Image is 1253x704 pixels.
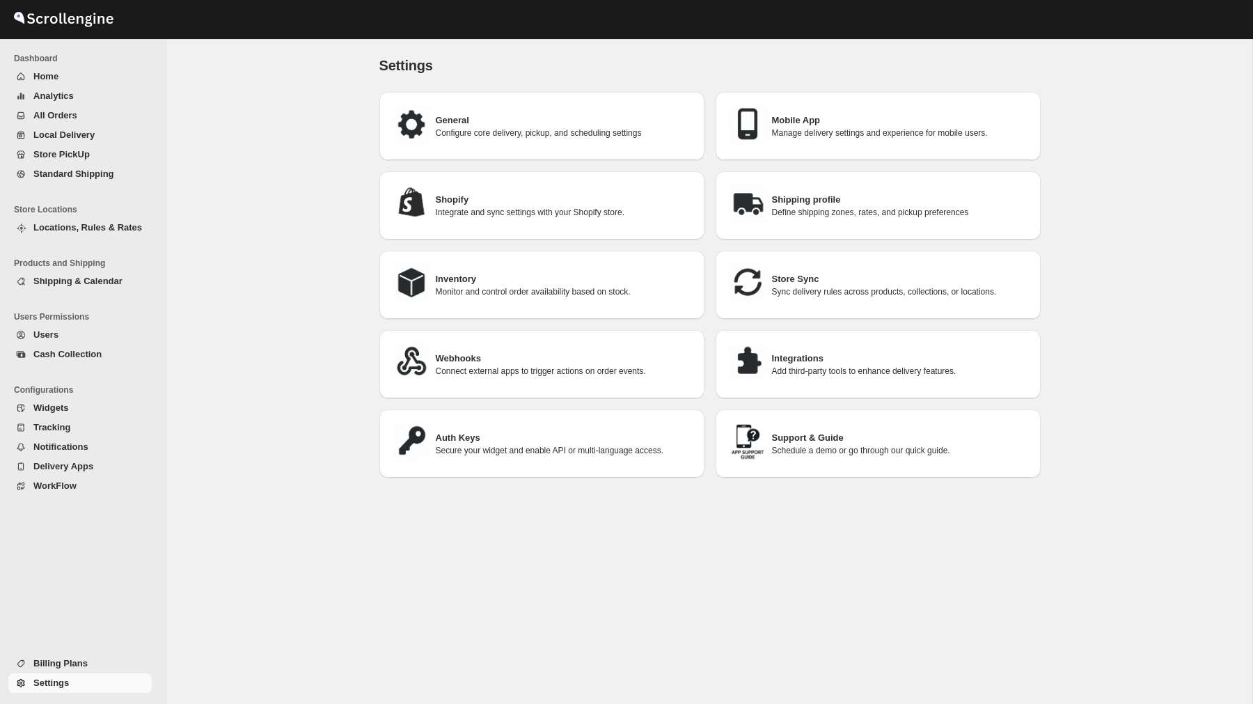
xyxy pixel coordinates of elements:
[772,272,1030,286] h3: Store Sync
[33,402,68,413] span: Widgets
[379,58,433,73] span: Settings
[772,193,1030,207] h3: Shipping profile
[772,286,1030,297] p: Sync delivery rules across products, collections, or locations.
[8,325,152,345] button: Users
[436,431,693,445] h3: Auth Keys
[8,272,152,291] button: Shipping & Calendar
[727,182,769,224] img: Shipping profile
[33,349,102,359] span: Cash Collection
[772,114,1030,127] h3: Mobile App
[391,103,432,145] img: General
[33,222,142,233] span: Locations, Rules & Rates
[436,272,693,286] h3: Inventory
[8,86,152,106] button: Analytics
[33,71,58,81] span: Home
[391,341,432,383] img: Webhooks
[33,130,95,140] span: Local Delivery
[391,421,432,462] img: Auth Keys
[8,654,152,673] button: Billing Plans
[14,384,157,396] span: Configurations
[14,204,157,215] span: Store Locations
[8,476,152,496] button: WorkFlow
[436,286,693,297] p: Monitor and control order availability based on stock.
[8,457,152,476] button: Delivery Apps
[33,678,69,688] span: Settings
[772,352,1030,366] h3: Integrations
[33,422,70,432] span: Tracking
[436,366,693,377] p: Connect external apps to trigger actions on order events.
[33,276,123,286] span: Shipping & Calendar
[772,207,1030,218] p: Define shipping zones, rates, and pickup preferences
[33,329,58,340] span: Users
[436,445,693,456] p: Secure your widget and enable API or multi-language access.
[727,341,769,383] img: Integrations
[772,445,1030,456] p: Schedule a demo or go through our quick guide.
[8,106,152,125] button: All Orders
[33,169,114,179] span: Standard Shipping
[436,193,693,207] h3: Shopify
[8,218,152,237] button: Locations, Rules & Rates
[33,658,88,668] span: Billing Plans
[727,103,769,145] img: Mobile App
[33,441,88,452] span: Notifications
[14,53,157,64] span: Dashboard
[8,345,152,364] button: Cash Collection
[8,67,152,86] button: Home
[772,127,1030,139] p: Manage delivery settings and experience for mobile users.
[436,114,693,127] h3: General
[14,311,157,322] span: Users Permissions
[33,91,74,101] span: Analytics
[727,262,769,304] img: Store Sync
[391,182,432,224] img: Shopify
[8,418,152,437] button: Tracking
[727,421,769,462] img: Support & Guide
[772,431,1030,445] h3: Support & Guide
[436,207,693,218] p: Integrate and sync settings with your Shopify store.
[8,398,152,418] button: Widgets
[33,149,90,159] span: Store PickUp
[33,480,77,491] span: WorkFlow
[436,352,693,366] h3: Webhooks
[33,110,77,120] span: All Orders
[436,127,693,139] p: Configure core delivery, pickup, and scheduling settings
[772,366,1030,377] p: Add third-party tools to enhance delivery features.
[391,262,432,304] img: Inventory
[33,461,93,471] span: Delivery Apps
[8,673,152,693] button: Settings
[8,437,152,457] button: Notifications
[14,258,157,269] span: Products and Shipping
